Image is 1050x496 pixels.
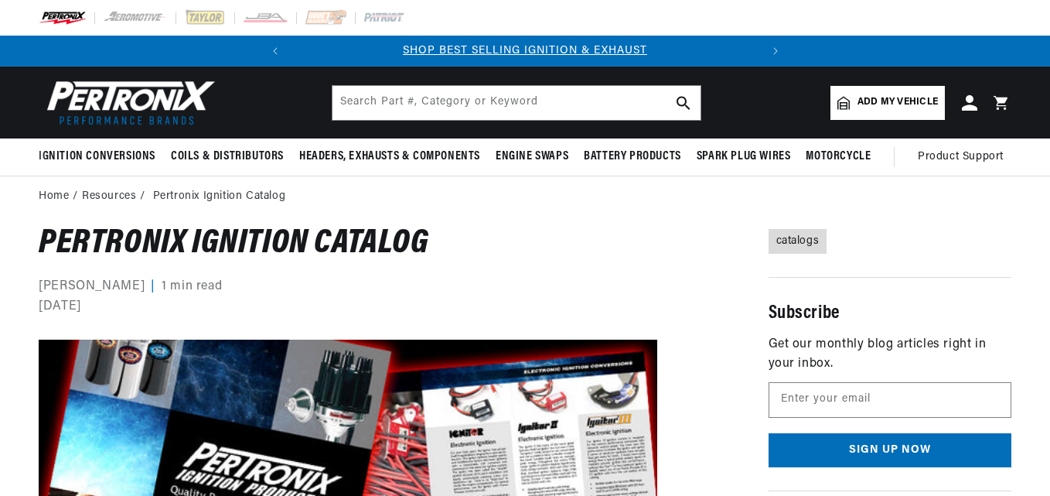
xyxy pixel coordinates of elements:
[666,86,701,120] button: search button
[769,383,1011,417] input: Email
[403,45,647,56] a: SHOP BEST SELLING IGNITION & EXHAUST
[697,149,791,165] span: Spark Plug Wires
[39,188,69,205] a: Home
[291,43,760,60] div: 1 of 2
[918,139,1011,176] summary: Product Support
[332,86,701,120] input: Search Part #, Category or Keyword
[39,188,1011,205] nav: breadcrumbs
[82,188,136,205] a: Resources
[496,149,568,165] span: Engine Swaps
[830,86,945,120] a: Add my vehicle
[576,139,689,175] summary: Battery Products
[162,277,222,297] span: 1 min read
[39,76,216,129] img: Pertronix
[806,149,871,165] span: Motorcycle
[769,229,827,254] a: catalogs
[857,95,938,110] span: Add my vehicle
[39,149,155,165] span: Ignition Conversions
[769,433,1012,468] button: Subscribe
[299,149,480,165] span: Headers, Exhausts & Components
[171,149,284,165] span: Coils & Distributors
[760,36,791,67] button: Translation missing: en.sections.announcements.next_announcement
[918,149,1004,166] span: Product Support
[39,229,657,258] h1: Pertronix Ignition Catalog
[584,149,681,165] span: Battery Products
[39,297,81,317] time: [DATE]
[769,335,1012,375] p: Get our monthly blog articles right in your inbox.
[769,301,1012,327] h5: Subscribe
[153,188,286,205] li: Pertronix Ignition Catalog
[798,139,878,175] summary: Motorcycle
[689,139,799,175] summary: Spark Plug Wires
[39,139,163,175] summary: Ignition Conversions
[260,36,291,67] button: Translation missing: en.sections.announcements.previous_announcement
[488,139,576,175] summary: Engine Swaps
[291,43,760,60] div: Announcement
[291,139,488,175] summary: Headers, Exhausts & Components
[39,277,145,297] span: [PERSON_NAME]
[163,139,291,175] summary: Coils & Distributors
